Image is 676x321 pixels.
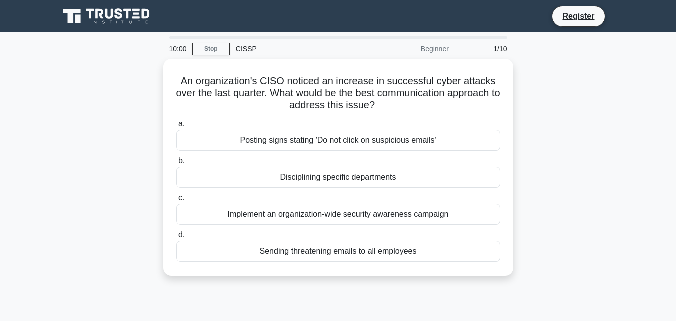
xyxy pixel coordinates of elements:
div: Posting signs stating 'Do not click on suspicious emails' [176,130,500,151]
span: a. [178,119,185,128]
span: d. [178,230,185,239]
span: b. [178,156,185,165]
div: Sending threatening emails to all employees [176,241,500,262]
a: Register [556,10,600,22]
div: Implement an organization-wide security awareness campaign [176,204,500,225]
h5: An organization's CISO noticed an increase in successful cyber attacks over the last quarter. Wha... [175,75,501,112]
div: 1/10 [455,39,513,59]
span: c. [178,193,184,202]
div: Beginner [367,39,455,59]
div: Disciplining specific departments [176,167,500,188]
div: CISSP [230,39,367,59]
a: Stop [192,43,230,55]
div: 10:00 [163,39,192,59]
